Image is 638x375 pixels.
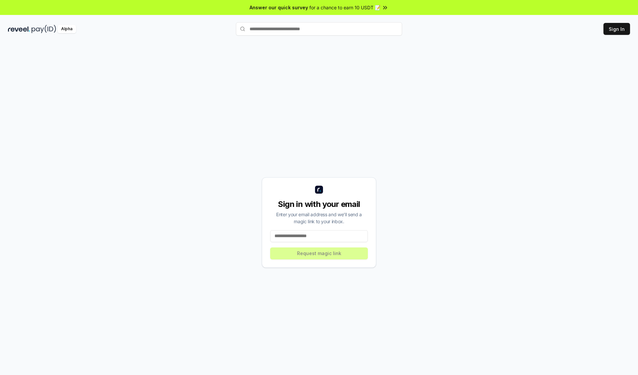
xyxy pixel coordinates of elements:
img: pay_id [32,25,56,33]
div: Alpha [57,25,76,33]
button: Sign In [603,23,630,35]
span: for a chance to earn 10 USDT 📝 [309,4,380,11]
span: Answer our quick survey [250,4,308,11]
div: Sign in with your email [270,199,368,210]
div: Enter your email address and we’ll send a magic link to your inbox. [270,211,368,225]
img: reveel_dark [8,25,30,33]
img: logo_small [315,186,323,194]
